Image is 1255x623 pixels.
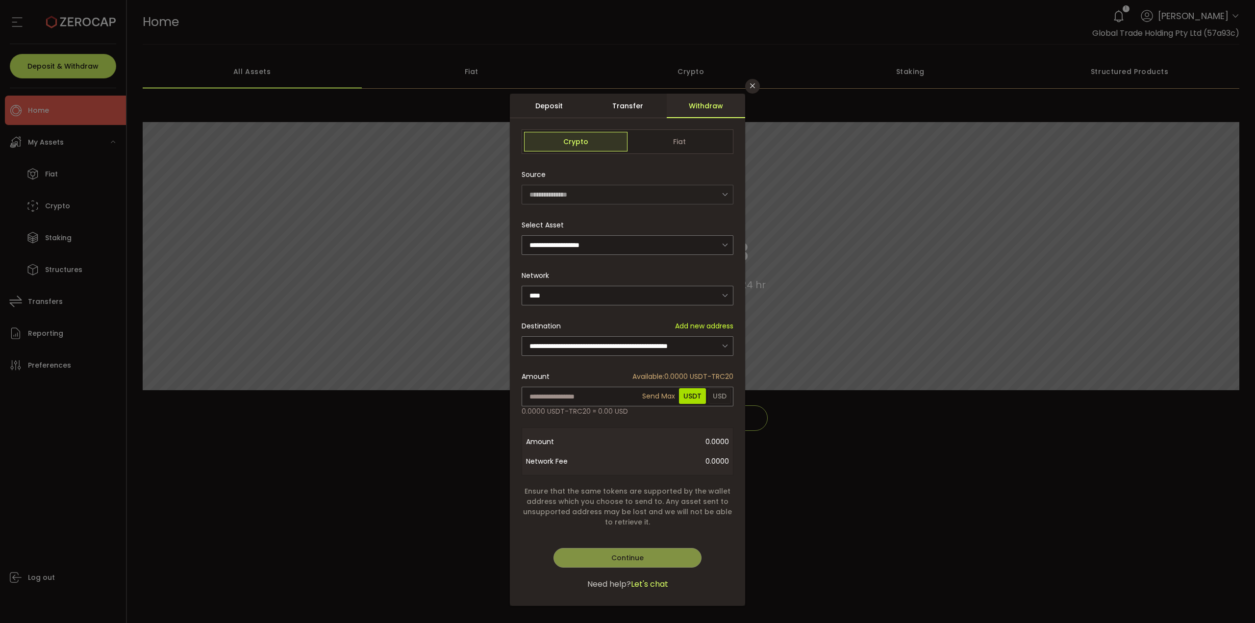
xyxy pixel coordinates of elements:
div: Deposit [510,94,588,118]
span: USDT [679,388,706,404]
div: 聊天小组件 [1141,517,1255,623]
span: Amount [522,372,550,382]
span: Need help? [587,578,631,590]
span: 0.0000 USDT-TRC20 ≈ 0.00 USD [522,406,628,417]
button: Close [745,79,760,94]
span: Destination [522,321,561,331]
span: 0.0000 [604,432,729,451]
iframe: Chat Widget [1141,517,1255,623]
div: Transfer [588,94,667,118]
span: Ensure that the same tokens are supported by the wallet address which you choose to send to. Any ... [522,486,733,527]
span: 0.0000 USDT-TRC20 [632,372,733,382]
div: Withdraw [667,94,745,118]
span: Continue [611,553,644,563]
span: Send Max [641,386,677,406]
span: Source [522,165,546,184]
span: USD [708,388,731,404]
span: Fiat [627,132,731,151]
label: Select Asset [522,220,570,230]
span: 0.0000 [604,451,729,471]
label: Network [522,271,555,280]
span: Add new address [675,321,733,331]
div: dialog [510,94,745,606]
span: Network Fee [526,451,604,471]
span: Let's chat [631,578,668,590]
span: Crypto [524,132,627,151]
span: Amount [526,432,604,451]
span: Available: [632,372,664,381]
button: Continue [553,548,702,568]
